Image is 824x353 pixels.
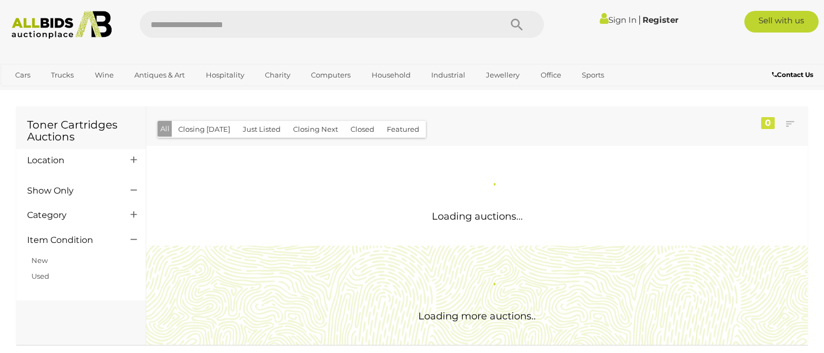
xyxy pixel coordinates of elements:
b: Contact Us [772,70,813,79]
img: Allbids.com.au [6,11,118,39]
a: Sports [575,66,611,84]
a: Sign In [600,15,637,25]
h4: Show Only [27,186,114,196]
a: Industrial [424,66,472,84]
a: Household [365,66,418,84]
a: Office [534,66,568,84]
h4: Category [27,210,114,220]
span: Loading more auctions.. [418,310,536,322]
a: Used [31,272,49,280]
a: Register [643,15,678,25]
a: Antiques & Art [127,66,192,84]
a: Computers [304,66,358,84]
h4: Item Condition [27,235,114,245]
a: Jewellery [479,66,527,84]
button: Featured [380,121,426,138]
a: Contact Us [772,69,816,81]
button: Search [490,11,544,38]
h1: Toner Cartridges Auctions [27,119,135,143]
a: New [31,256,48,265]
button: All [158,121,172,137]
button: Closed [344,121,381,138]
button: Just Listed [236,121,287,138]
a: Wine [88,66,121,84]
a: Trucks [44,66,81,84]
button: Closing Next [287,121,345,138]
a: Sell with us [744,11,819,33]
a: Cars [8,66,37,84]
a: Charity [258,66,297,84]
button: Closing [DATE] [172,121,237,138]
a: Hospitality [199,66,251,84]
span: Loading auctions... [432,210,523,222]
span: | [638,14,641,25]
h4: Location [27,156,114,165]
a: [GEOGRAPHIC_DATA] [8,84,99,102]
div: 0 [761,117,775,129]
